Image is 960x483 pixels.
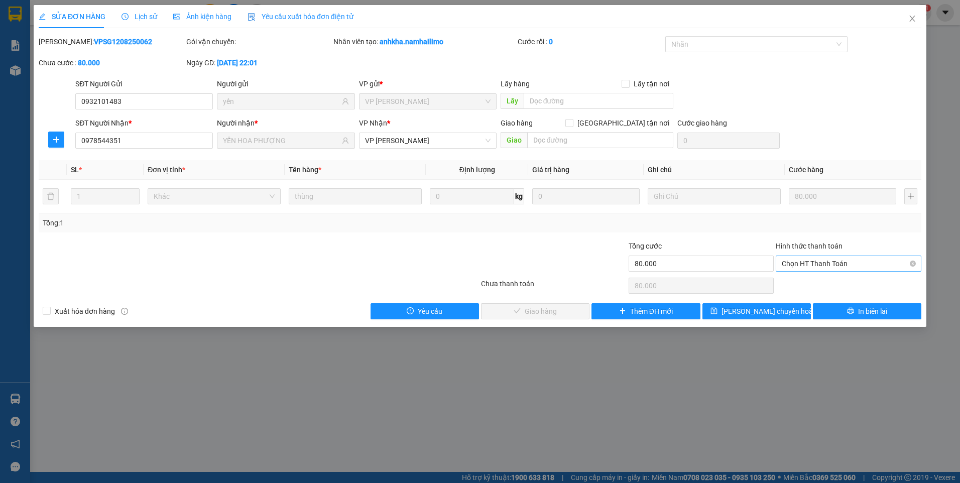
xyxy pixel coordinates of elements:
[619,307,626,315] span: plus
[532,166,569,174] span: Giá trị hàng
[49,136,64,144] span: plus
[418,306,442,317] span: Yêu cầu
[248,13,256,21] img: icon
[380,38,443,46] b: anhkha.namhailimo
[75,78,213,89] div: SĐT Người Gửi
[333,36,516,47] div: Nhân viên tạo:
[459,166,495,174] span: Định lượng
[847,307,854,315] span: printer
[573,117,673,129] span: [GEOGRAPHIC_DATA] tận nơi
[514,188,524,204] span: kg
[501,80,530,88] span: Lấy hàng
[858,306,887,317] span: In biên lai
[342,137,349,144] span: user
[154,189,275,204] span: Khác
[289,166,321,174] span: Tên hàng
[630,306,673,317] span: Thêm ĐH mới
[407,307,414,315] span: exclamation-circle
[78,59,100,67] b: 80.000
[677,133,780,149] input: Cước giao hàng
[644,160,785,180] th: Ghi chú
[48,132,64,148] button: plus
[148,166,185,174] span: Đơn vị tính
[223,96,339,107] input: Tên người gửi
[122,13,157,21] span: Lịch sử
[524,93,674,109] input: Dọc đường
[342,98,349,105] span: user
[39,13,105,21] span: SỬA ĐƠN HÀNG
[217,78,354,89] div: Người gửi
[549,38,553,46] b: 0
[359,78,497,89] div: VP gửi
[94,38,152,46] b: VPSG1208250062
[501,119,533,127] span: Giao hàng
[51,306,119,317] span: Xuất hóa đơn hàng
[39,13,46,20] span: edit
[289,188,422,204] input: VD: Bàn, Ghế
[480,278,628,296] div: Chưa thanh toán
[121,308,128,315] span: info-circle
[223,135,339,146] input: Tên người nhận
[629,242,662,250] span: Tổng cước
[75,117,213,129] div: SĐT Người Nhận
[908,15,916,23] span: close
[217,117,354,129] div: Người nhận
[481,303,589,319] button: checkGiao hàng
[776,242,843,250] label: Hình thức thanh toán
[904,188,917,204] button: plus
[365,133,491,148] span: VP Phan Thiết
[43,188,59,204] button: delete
[365,94,491,109] span: VP Phạm Ngũ Lão
[173,13,231,21] span: Ảnh kiện hàng
[39,57,184,68] div: Chưa cước :
[371,303,479,319] button: exclamation-circleYêu cầu
[722,306,817,317] span: [PERSON_NAME] chuyển hoàn
[71,166,79,174] span: SL
[501,132,527,148] span: Giao
[710,307,717,315] span: save
[789,166,823,174] span: Cước hàng
[43,217,371,228] div: Tổng: 1
[501,93,524,109] span: Lấy
[518,36,663,47] div: Cước rồi :
[217,59,258,67] b: [DATE] 22:01
[186,57,332,68] div: Ngày GD:
[813,303,921,319] button: printerIn biên lai
[630,78,673,89] span: Lấy tận nơi
[39,36,184,47] div: [PERSON_NAME]:
[782,256,915,271] span: Chọn HT Thanh Toán
[898,5,926,33] button: Close
[359,119,387,127] span: VP Nhận
[248,13,353,21] span: Yêu cầu xuất hóa đơn điện tử
[702,303,811,319] button: save[PERSON_NAME] chuyển hoàn
[591,303,700,319] button: plusThêm ĐH mới
[532,188,640,204] input: 0
[186,36,332,47] div: Gói vận chuyển:
[122,13,129,20] span: clock-circle
[173,13,180,20] span: picture
[677,119,727,127] label: Cước giao hàng
[648,188,781,204] input: Ghi Chú
[527,132,674,148] input: Dọc đường
[789,188,896,204] input: 0
[910,261,916,267] span: close-circle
